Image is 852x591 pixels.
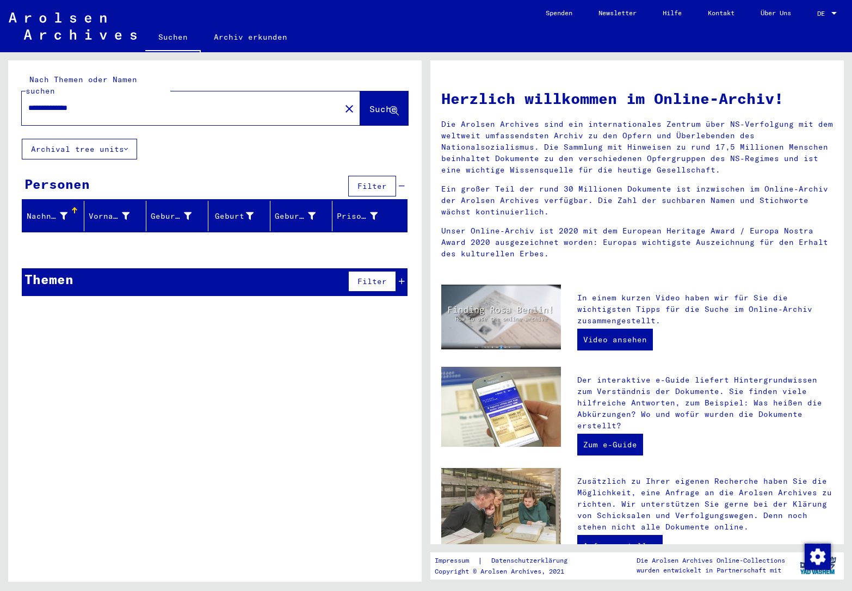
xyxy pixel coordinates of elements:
[577,292,833,327] p: In einem kurzen Video haben wir für Sie die wichtigsten Tipps für die Suche im Online-Archiv zusa...
[270,201,332,231] mat-header-cell: Geburtsdatum
[435,555,581,567] div: |
[201,24,300,50] a: Archiv erkunden
[9,13,137,40] img: Arolsen_neg.svg
[441,285,561,350] img: video.jpg
[577,329,653,350] a: Video ansehen
[337,207,394,225] div: Prisoner #
[27,207,84,225] div: Nachname
[89,207,146,225] div: Vorname
[577,434,643,455] a: Zum e-Guide
[637,565,785,575] p: wurden entwickelt in Partnerschaft mit
[357,181,387,191] span: Filter
[151,207,208,225] div: Geburtsname
[275,207,332,225] div: Geburtsdatum
[369,103,397,114] span: Suche
[332,201,407,231] mat-header-cell: Prisoner #
[441,87,833,110] h1: Herzlich willkommen im Online-Archiv!
[146,201,208,231] mat-header-cell: Geburtsname
[441,367,561,447] img: eguide.jpg
[798,552,838,579] img: yv_logo.png
[441,225,833,260] p: Unser Online-Archiv ist 2020 mit dem European Heritage Award / Europa Nostra Award 2020 ausgezeic...
[151,211,192,222] div: Geburtsname
[483,555,581,567] a: Datenschutzerklärung
[348,176,396,196] button: Filter
[213,207,270,225] div: Geburt‏
[89,211,129,222] div: Vorname
[804,543,830,569] div: Zustimmung ändern
[577,535,663,557] a: Anfrage stellen
[441,183,833,218] p: Ein großer Teil der rund 30 Millionen Dokumente ist inzwischen im Online-Archiv der Arolsen Archi...
[24,269,73,289] div: Themen
[338,97,360,119] button: Clear
[145,24,201,52] a: Suchen
[435,555,478,567] a: Impressum
[441,119,833,176] p: Die Arolsen Archives sind ein internationales Zentrum über NS-Verfolgung mit dem weltweit umfasse...
[360,91,408,125] button: Suche
[357,276,387,286] span: Filter
[27,211,67,222] div: Nachname
[275,211,316,222] div: Geburtsdatum
[805,544,831,570] img: Zustimmung ändern
[24,174,90,194] div: Personen
[435,567,581,576] p: Copyright © Arolsen Archives, 2021
[22,139,137,159] button: Archival tree units
[348,271,396,292] button: Filter
[337,211,378,222] div: Prisoner #
[213,211,254,222] div: Geburt‏
[441,468,561,548] img: inquiries.jpg
[577,476,833,533] p: Zusätzlich zu Ihrer eigenen Recherche haben Sie die Möglichkeit, eine Anfrage an die Arolsen Arch...
[22,201,84,231] mat-header-cell: Nachname
[637,556,785,565] p: Die Arolsen Archives Online-Collections
[84,201,146,231] mat-header-cell: Vorname
[343,102,356,115] mat-icon: close
[26,75,137,96] mat-label: Nach Themen oder Namen suchen
[817,10,829,17] span: DE
[208,201,270,231] mat-header-cell: Geburt‏
[577,374,833,432] p: Der interaktive e-Guide liefert Hintergrundwissen zum Verständnis der Dokumente. Sie finden viele...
